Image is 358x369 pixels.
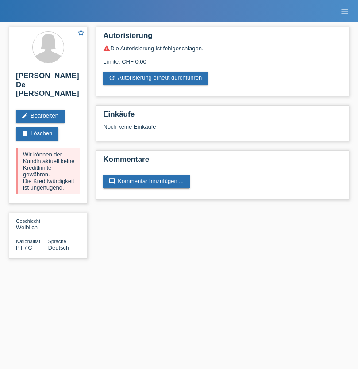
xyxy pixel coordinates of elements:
[103,52,342,65] div: Limite: CHF 0.00
[16,239,40,244] span: Nationalität
[16,244,32,251] span: Portugal / C / 11.01.1993
[108,178,115,185] i: comment
[77,29,85,38] a: star_border
[16,218,40,224] span: Geschlecht
[103,45,110,52] i: warning
[336,8,354,14] a: menu
[16,148,80,194] div: Wir können der Kundin aktuell keine Kreditlimite gewähren. Die Kreditwürdigkeit ist ungenügend.
[103,123,342,137] div: Noch keine Einkäufe
[16,72,80,103] h2: [PERSON_NAME] De [PERSON_NAME]
[21,130,28,137] i: delete
[21,112,28,119] i: edit
[103,155,342,168] h2: Kommentare
[16,217,48,231] div: Weiblich
[103,110,342,123] h2: Einkäufe
[16,110,65,123] a: editBearbeiten
[16,127,58,141] a: deleteLöschen
[103,45,342,52] div: Die Autorisierung ist fehlgeschlagen.
[103,175,190,188] a: commentKommentar hinzufügen ...
[48,244,69,251] span: Deutsch
[340,7,349,16] i: menu
[103,31,342,45] h2: Autorisierung
[77,29,85,37] i: star_border
[108,74,115,81] i: refresh
[48,239,66,244] span: Sprache
[103,72,208,85] a: refreshAutorisierung erneut durchführen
